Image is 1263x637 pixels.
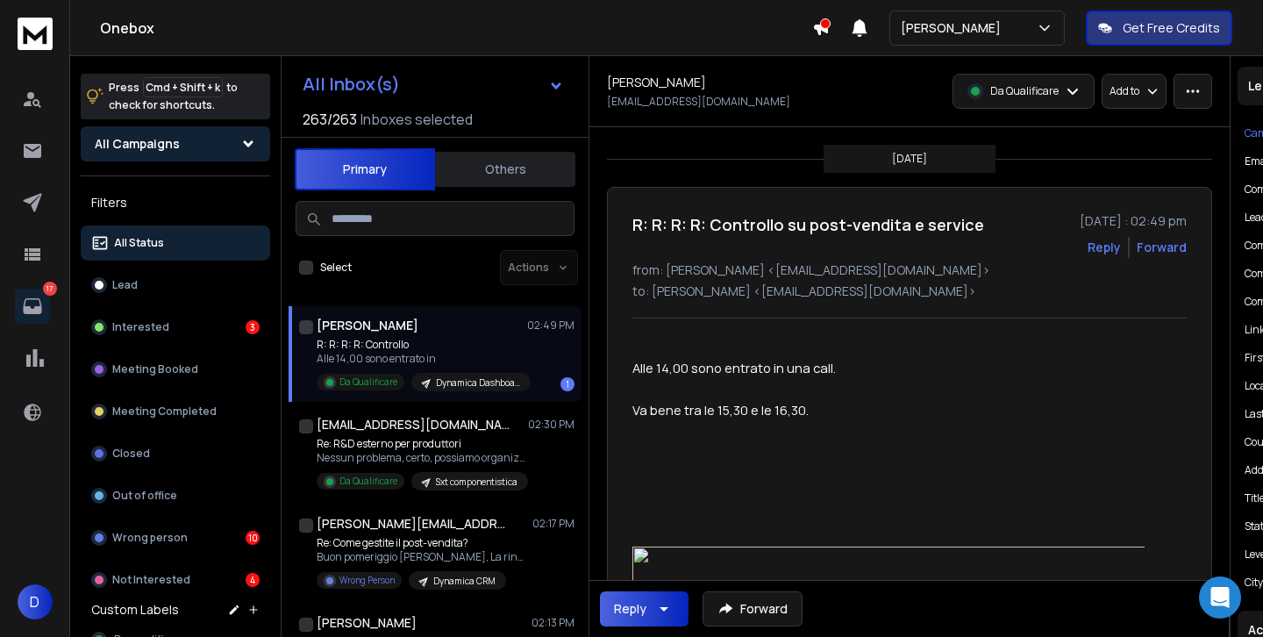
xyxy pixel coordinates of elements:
button: Interested3 [81,310,270,345]
h1: All Campaigns [95,135,180,153]
p: [DATE] : 02:49 pm [1080,212,1187,230]
button: Others [435,150,575,189]
div: Forward [1137,239,1187,256]
p: [EMAIL_ADDRESS][DOMAIN_NAME] [607,95,790,109]
div: 1 [560,377,574,391]
button: Meeting Completed [81,394,270,429]
p: Wrong Person [339,574,395,587]
h3: Custom Labels [91,601,179,619]
button: Closed [81,436,270,471]
p: 17 [43,282,57,296]
p: Nessun problema, certo, possiamo organizzarci [317,451,527,465]
button: Wrong person10 [81,520,270,555]
p: Re: R&D esterno per produttori [317,437,527,451]
div: 3 [246,320,260,334]
h1: [PERSON_NAME] [607,74,706,91]
button: Get Free Credits [1086,11,1232,46]
button: All Inbox(s) [289,67,578,102]
p: 02:49 PM [527,318,574,333]
span: Va bene tra le 15,30 e le 16,30. [632,401,809,419]
p: Add to [1110,84,1139,98]
p: Lead [112,278,138,292]
p: 02:17 PM [532,517,574,531]
img: logo [18,18,53,50]
h1: Onebox [100,18,812,39]
button: Not Interested4 [81,562,270,598]
p: from: [PERSON_NAME] <[EMAIL_ADDRESS][DOMAIN_NAME]> [632,261,1187,279]
img: image001.jpg@01DC23F4.7504BF30 [632,547,1145,595]
h1: [PERSON_NAME] [317,614,417,632]
button: All Status [81,225,270,261]
p: Get Free Credits [1123,19,1220,37]
p: Interested [112,320,169,334]
p: Re: Come gestite il post-vendita? [317,536,527,550]
p: [PERSON_NAME] [901,19,1008,37]
p: Meeting Booked [112,362,198,376]
h3: Inboxes selected [360,109,473,130]
span: Cmd + Shift + k [143,77,223,97]
p: Sxt componentistica [436,476,517,489]
p: Dynamica Dashboard Power BI [436,376,520,390]
p: R: R: R: R: Controllo [317,338,527,352]
button: All Campaigns [81,126,270,161]
button: Primary [295,148,435,190]
p: Buon pomeriggio [PERSON_NAME], La ringrazio per [317,550,527,564]
p: Alle 14,00 sono entrato in [317,352,527,366]
p: to: [PERSON_NAME] <[EMAIL_ADDRESS][DOMAIN_NAME]> [632,283,1187,300]
p: Press to check for shortcuts. [109,79,238,114]
button: D [18,584,53,619]
h1: All Inbox(s) [303,75,400,93]
p: Da Qualificare [339,475,397,488]
p: Dynamica CRM [433,575,496,588]
p: Not Interested [112,573,190,587]
p: [DATE] [892,152,927,166]
h1: [EMAIL_ADDRESS][DOMAIN_NAME] [317,416,510,433]
p: Closed [112,447,150,461]
button: Reply [600,591,689,626]
p: city [1245,576,1263,590]
span: Alle 14,00 sono entrato in una call. [632,359,836,376]
button: Out of office [81,478,270,513]
span: 263 / 263 [303,109,357,130]
h1: [PERSON_NAME][EMAIL_ADDRESS][DOMAIN_NAME] [317,515,510,533]
div: Reply [614,600,646,618]
h1: [PERSON_NAME] [317,317,418,334]
p: Da Qualificare [990,84,1059,98]
h1: R: R: R: R: Controllo su post-vendita e service [632,212,984,237]
h3: Filters [81,190,270,215]
p: Wrong person [112,531,188,545]
div: Open Intercom Messenger [1199,576,1241,619]
button: Reply [1088,239,1121,256]
button: Lead [81,268,270,303]
p: All Status [114,236,164,250]
p: 02:13 PM [532,616,574,630]
p: Out of office [112,489,177,503]
button: Forward [703,591,803,626]
div: 4 [246,573,260,587]
p: Da Qualificare [339,376,397,389]
p: Meeting Completed [112,404,217,419]
p: 02:30 PM [528,418,574,432]
button: Meeting Booked [81,352,270,387]
div: 10 [246,531,260,545]
label: Select [320,261,352,275]
a: 17 [15,289,50,324]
